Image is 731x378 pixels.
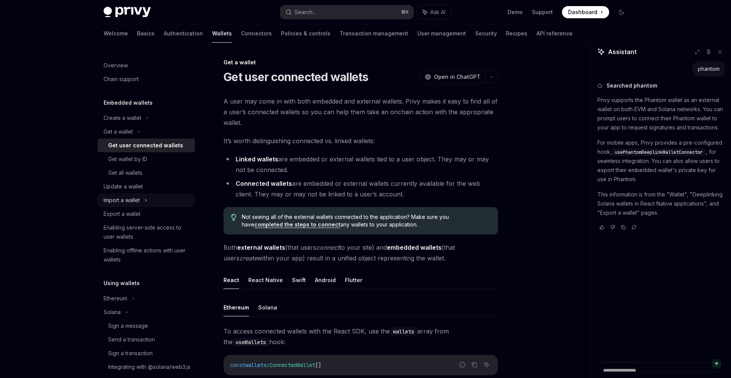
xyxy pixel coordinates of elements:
a: Basics [137,24,155,43]
button: Toggle dark mode [615,6,627,18]
span: ConnectedWallet [270,362,315,368]
h1: Get user connected wallets [223,70,369,84]
a: Sign a transaction [97,346,195,360]
a: Demo [508,8,523,16]
a: User management [417,24,466,43]
a: Export a wallet [97,207,195,221]
span: It’s worth distinguishing connected vs. linked wallets: [223,136,498,146]
button: React [223,271,239,289]
a: Overview [97,59,195,72]
a: Wallets [212,24,232,43]
div: Export a wallet [104,209,140,219]
a: completed the steps to connect [254,221,340,228]
button: Ask AI [482,360,492,370]
div: Ethereum [104,294,127,303]
button: Ask AI [417,5,451,19]
p: Privy supports the Phantom wallet as an external wallet on both EVM and Solana networks. You can ... [597,96,725,132]
div: Create a wallet [104,113,141,123]
span: usePhantomDeeplinkWalletConnector [615,149,703,155]
div: Get a wallet [223,59,498,66]
span: Dashboard [568,8,597,16]
em: create [239,254,257,262]
button: Search...⌘K [280,5,413,19]
div: Search... [295,8,316,17]
a: Authentication [164,24,203,43]
span: Assistant [608,47,637,56]
span: Searched phantom [607,82,657,89]
div: Enabling server-side access to user wallets [104,223,190,241]
button: Open in ChatGPT [420,70,485,83]
h5: Embedded wallets [104,98,153,107]
h5: Using wallets [104,279,140,288]
button: Report incorrect code [457,360,467,370]
span: Not seeing all of the external wallets connected to the application? Make sure you have any walle... [242,213,490,228]
span: To access connected wallets with the React SDK, use the array from the hook: [223,326,498,347]
a: Policies & controls [281,24,330,43]
a: Dashboard [562,6,609,18]
a: Support [532,8,553,16]
span: Ask AI [430,8,445,16]
span: : [267,362,270,368]
span: ⌘ K [401,9,409,15]
div: Import a wallet [104,196,140,205]
a: Get all wallets [97,166,195,180]
li: are embedded or external wallets tied to a user object. They may or may not be connected. [223,154,498,175]
a: Security [475,24,497,43]
button: Ethereum [223,298,249,316]
button: React Native [248,271,283,289]
span: const [230,362,245,368]
div: Integrating with @solana/web3.js [108,362,190,372]
code: wallets [390,327,417,336]
strong: Connected wallets [236,180,292,187]
em: connect [316,244,339,251]
strong: embedded wallets [387,244,442,251]
span: Open in ChatGPT [434,73,480,81]
div: Solana [104,308,121,317]
strong: external wallets [237,244,285,251]
p: This information is from the "Wallet", "Deeplinking Solana wallets in React Native applications",... [597,190,725,217]
div: Get a wallet [104,127,133,136]
div: Get wallet by ID [108,155,147,164]
div: Sign a message [108,321,148,330]
li: are embedded or external wallets currently available for the web client. They may or may not be l... [223,178,498,199]
div: Overview [104,61,128,70]
a: Transaction management [340,24,408,43]
button: Searched phantom [597,82,725,89]
div: Enabling offline actions with user wallets [104,246,190,264]
a: Enabling server-side access to user wallets [97,221,195,244]
a: Send a transaction [97,333,195,346]
span: A user may come in with both embedded and external wallets. Privy makes it easy to find all of a ... [223,96,498,128]
button: Copy the contents from the code block [469,360,479,370]
img: dark logo [104,7,151,18]
a: API reference [536,24,573,43]
div: Send a transaction [108,335,155,344]
button: Android [315,271,336,289]
a: Recipes [506,24,527,43]
a: Update a wallet [97,180,195,193]
a: Welcome [104,24,128,43]
button: Solana [258,298,277,316]
strong: Linked wallets [236,155,278,163]
a: Connectors [241,24,272,43]
button: Flutter [345,271,362,289]
code: useWallets [233,338,269,346]
div: phantom [698,65,720,73]
a: Get user connected wallets [97,139,195,152]
div: Get user connected wallets [108,141,183,150]
svg: Tip [231,214,236,221]
button: Swift [292,271,306,289]
div: Sign a transaction [108,349,153,358]
a: Integrating with @solana/web3.js [97,360,195,374]
a: Get wallet by ID [97,152,195,166]
a: Chain support [97,72,195,86]
span: Both (that users to your site) and (that users within your app) result in a unified object repres... [223,242,498,263]
div: Chain support [104,75,139,84]
a: Sign a message [97,319,195,333]
div: Get all wallets [108,168,142,177]
span: [] [315,362,321,368]
a: Enabling offline actions with user wallets [97,244,195,266]
p: For mobile apps, Privy provides a pre-configured hook, , for seamless integration. You can also a... [597,138,725,184]
div: Update a wallet [104,182,143,191]
button: Send message [712,359,721,368]
span: wallets [245,362,267,368]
